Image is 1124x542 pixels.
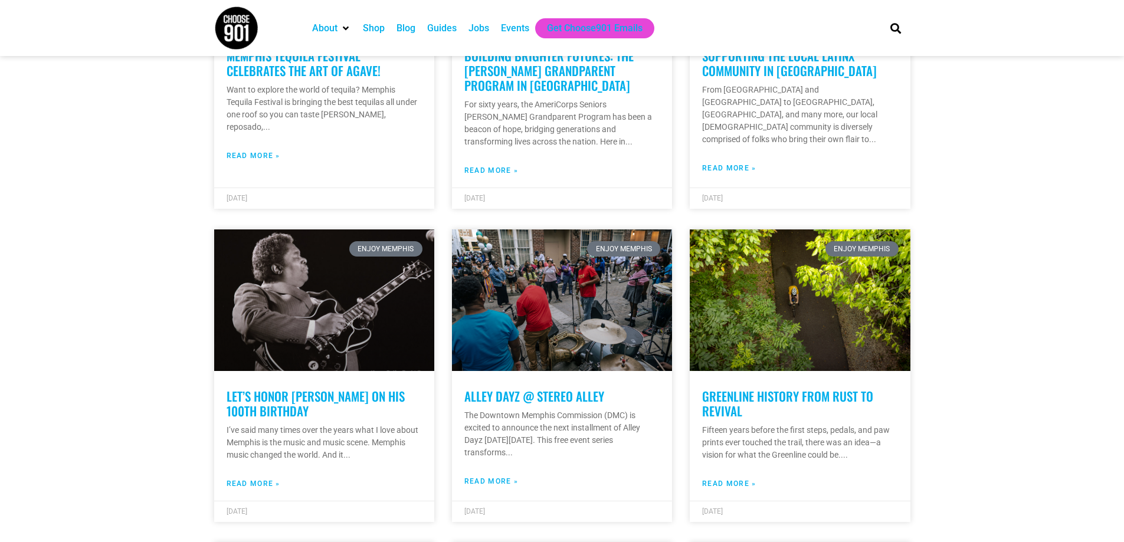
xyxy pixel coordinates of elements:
[227,424,422,461] p: I’ve said many times over the years what I love about Memphis is the music and music scene. Memph...
[227,150,280,161] a: Read more about Memphis Tequila Festival celebrates the art of Agave!
[227,47,381,80] a: Memphis Tequila Festival celebrates the art of Agave!
[702,507,723,515] span: [DATE]
[464,194,485,202] span: [DATE]
[547,21,643,35] a: Get Choose901 Emails
[702,387,873,420] a: Greenline History From Rust to Revival
[501,21,529,35] a: Events
[464,476,518,487] a: Read more about Alley Dayz @ Stereo Alley
[227,507,247,515] span: [DATE]
[349,241,422,257] div: Enjoy Memphis
[396,21,415,35] a: Blog
[702,478,756,489] a: Read more about Greenline History From Rust to Revival
[464,507,485,515] span: [DATE]
[227,84,422,133] p: Want to explore the world of tequila? Memphis Tequila Festival is bringing the best tequilas all ...
[825,241,899,257] div: Enjoy Memphis
[464,98,660,148] p: For sixty years, the AmeriCorps Seniors [PERSON_NAME] Grandparent Program has been a beacon of ho...
[464,409,660,459] p: The Downtown Memphis Commission (DMC) is excited to announce the next installment of Alley Dayz [...
[587,241,660,257] div: Enjoy Memphis
[306,18,357,38] div: About
[702,194,723,202] span: [DATE]
[464,47,634,94] a: Building Brighter Futures: The [PERSON_NAME] Grandparent Program in [GEOGRAPHIC_DATA]
[306,18,870,38] nav: Main nav
[886,18,905,38] div: Search
[427,21,457,35] a: Guides
[363,21,385,35] a: Shop
[312,21,337,35] a: About
[702,47,877,80] a: Supporting the Local Latinx Community in [GEOGRAPHIC_DATA]
[702,424,897,461] p: Fifteen years before the first steps, pedals, and paw prints ever touched the trail, there was an...
[464,387,604,405] a: Alley Dayz @ Stereo Alley
[227,387,405,420] a: Let’s Honor [PERSON_NAME] on his 100th Birthday
[702,84,897,146] p: From [GEOGRAPHIC_DATA] and [GEOGRAPHIC_DATA] to [GEOGRAPHIC_DATA], [GEOGRAPHIC_DATA], and many mo...
[464,165,518,176] a: Read more about Building Brighter Futures: The Foster Grandparent Program in Memphis
[702,163,756,173] a: Read more about Supporting the Local Latinx Community in Memphis
[468,21,489,35] a: Jobs
[227,194,247,202] span: [DATE]
[227,478,280,489] a: Read more about Let’s Honor B.B. King on his 100th Birthday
